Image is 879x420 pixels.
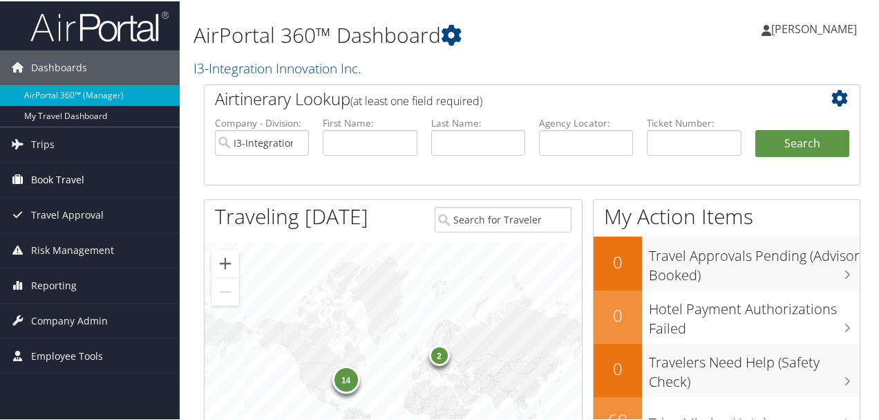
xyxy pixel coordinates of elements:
label: Company - Division: [215,115,309,129]
h1: My Action Items [594,201,860,230]
a: 0Hotel Payment Authorizations Failed [594,289,860,343]
label: Last Name: [431,115,525,129]
span: Travel Approval [31,197,104,231]
span: Employee Tools [31,338,103,372]
div: 14 [332,365,360,392]
h3: Travelers Need Help (Safety Check) [649,345,860,390]
input: Search for Traveler [435,206,571,231]
h3: Travel Approvals Pending (Advisor Booked) [649,238,860,284]
div: 2 [428,343,449,364]
button: Zoom out [211,277,239,304]
span: Dashboards [31,49,87,84]
a: [PERSON_NAME] [762,7,871,48]
img: airportal-logo.png [30,9,169,42]
h2: 0 [594,356,642,379]
span: Book Travel [31,161,84,196]
h1: AirPortal 360™ Dashboard [193,19,645,48]
label: Agency Locator: [539,115,633,129]
h2: 0 [594,302,642,326]
a: 0Travel Approvals Pending (Advisor Booked) [594,235,860,289]
a: I3-Integration Innovation Inc. [193,57,365,76]
h1: Traveling [DATE] [215,201,368,230]
a: 0Travelers Need Help (Safety Check) [594,343,860,396]
span: Trips [31,126,55,161]
span: Risk Management [31,232,114,266]
span: Reporting [31,267,77,302]
span: [PERSON_NAME] [771,20,857,35]
label: Ticket Number: [647,115,741,129]
h3: Hotel Payment Authorizations Failed [649,291,860,337]
label: First Name: [323,115,417,129]
button: Zoom in [211,248,239,276]
span: (at least one field required) [350,92,482,107]
h2: Airtinerary Lookup [215,86,795,109]
h2: 0 [594,249,642,273]
span: Company Admin [31,302,108,337]
button: Search [755,129,849,156]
